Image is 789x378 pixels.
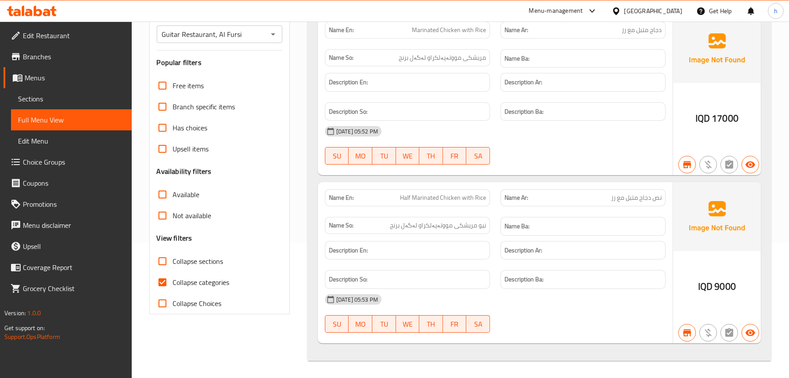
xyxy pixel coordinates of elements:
[4,46,132,67] a: Branches
[173,189,200,200] span: Available
[529,6,583,16] div: Menu-management
[419,315,443,333] button: TH
[400,318,416,331] span: WE
[25,72,125,83] span: Menus
[173,144,209,154] span: Upsell items
[329,318,345,331] span: SU
[4,215,132,236] a: Menu disclaimer
[504,221,530,232] strong: Name Ba:
[23,241,125,252] span: Upsell
[695,110,710,127] span: IQD
[23,262,125,273] span: Coverage Report
[23,178,125,188] span: Coupons
[466,315,490,333] button: SA
[400,193,486,202] span: Half Marinated Chicken with Rice
[466,147,490,165] button: SA
[698,278,713,295] span: IQD
[173,277,230,288] span: Collapse categories
[504,274,544,285] strong: Description Ba:
[372,315,396,333] button: TU
[267,28,279,40] button: Open
[504,245,542,256] strong: Description Ar:
[419,147,443,165] button: TH
[504,53,530,64] strong: Name Ba:
[376,150,393,162] span: TU
[23,51,125,62] span: Branches
[721,324,738,342] button: Not has choices
[333,295,382,304] span: [DATE] 05:53 PM
[721,156,738,173] button: Not has choices
[349,315,372,333] button: MO
[399,53,486,62] span: مریشکی مووتەپەلکراو لەگەل برنج
[349,147,372,165] button: MO
[329,25,354,35] strong: Name En:
[173,298,222,309] span: Collapse Choices
[624,6,682,16] div: [GEOGRAPHIC_DATA]
[27,307,41,319] span: 1.0.0
[673,182,761,251] img: Ae5nvW7+0k+MAAAAAElFTkSuQmCC
[423,318,440,331] span: TH
[11,130,132,151] a: Edit Menu
[4,278,132,299] a: Grocery Checklist
[4,331,60,342] a: Support.OpsPlatform
[23,157,125,167] span: Choice Groups
[774,6,778,16] span: h
[443,315,467,333] button: FR
[622,25,662,35] span: دجاج متبل مع رز
[23,220,125,230] span: Menu disclaimer
[504,193,528,202] strong: Name Ar:
[678,324,696,342] button: Branch specific item
[678,156,696,173] button: Branch specific item
[329,193,354,202] strong: Name En:
[4,25,132,46] a: Edit Restaurant
[11,88,132,109] a: Sections
[18,94,125,104] span: Sections
[611,193,662,202] span: نص دجاج متبل مع رز
[325,315,349,333] button: SU
[4,194,132,215] a: Promotions
[504,25,528,35] strong: Name Ar:
[329,274,367,285] strong: Description So:
[352,318,369,331] span: MO
[157,58,282,68] h3: Popular filters
[329,245,368,256] strong: Description En:
[329,106,367,117] strong: Description So:
[173,122,208,133] span: Has choices
[400,150,416,162] span: WE
[173,80,204,91] span: Free items
[329,77,368,88] strong: Description En:
[4,307,26,319] span: Version:
[673,14,761,83] img: Ae5nvW7+0k+MAAAAAElFTkSuQmCC
[504,77,542,88] strong: Description Ar:
[23,199,125,209] span: Promotions
[173,256,223,266] span: Collapse sections
[470,150,486,162] span: SA
[390,221,486,230] span: نیو مریشکی مووتەپەلکراو لەگەل برنج
[504,106,544,117] strong: Description Ba:
[423,150,440,162] span: TH
[11,109,132,130] a: Full Menu View
[699,156,717,173] button: Purchased item
[329,150,345,162] span: SU
[18,136,125,146] span: Edit Menu
[412,25,486,35] span: Marinated Chicken with Rice
[372,147,396,165] button: TU
[173,101,235,112] span: Branch specific items
[4,67,132,88] a: Menus
[18,115,125,125] span: Full Menu View
[699,324,717,342] button: Purchased item
[329,221,353,230] strong: Name So:
[23,30,125,41] span: Edit Restaurant
[333,127,382,136] span: [DATE] 05:52 PM
[325,147,349,165] button: SU
[712,110,739,127] span: 17000
[4,236,132,257] a: Upsell
[443,147,467,165] button: FR
[4,322,45,334] span: Get support on:
[4,257,132,278] a: Coverage Report
[447,150,463,162] span: FR
[352,150,369,162] span: MO
[329,53,353,62] strong: Name So:
[4,151,132,173] a: Choice Groups
[447,318,463,331] span: FR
